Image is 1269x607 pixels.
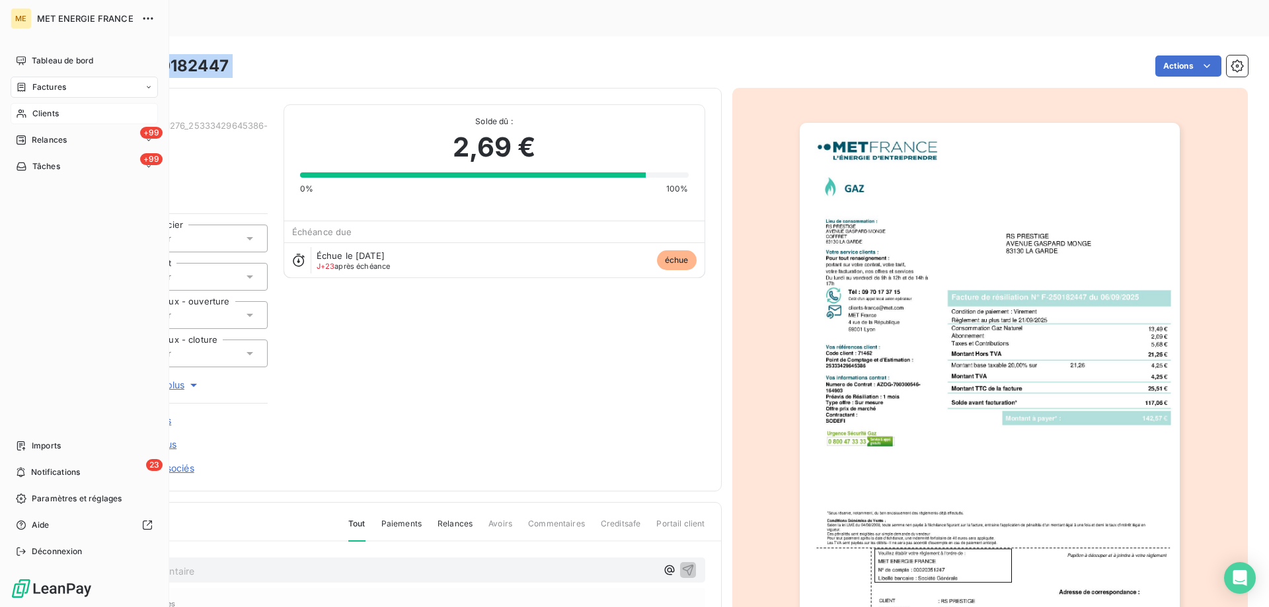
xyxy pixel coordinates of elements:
[348,518,365,542] span: Tout
[438,518,473,540] span: Relances
[11,578,93,599] img: Logo LeanPay
[104,120,268,131] span: METFRA000001276_25333429645386-CA1
[453,127,536,167] span: 2,69 €
[32,55,93,67] span: Tableau de bord
[32,134,67,146] span: Relances
[31,466,80,478] span: Notifications
[32,493,122,505] span: Paramètres et réglages
[146,459,163,471] span: 23
[80,378,268,392] button: Voir plus
[300,116,689,127] span: Solde dû :
[124,54,229,78] h3: F-250182447
[300,183,313,195] span: 0%
[32,108,59,120] span: Clients
[317,250,385,261] span: Échue le [DATE]
[32,81,66,93] span: Factures
[488,518,512,540] span: Avoirs
[147,378,200,392] span: Voir plus
[140,127,163,139] span: +99
[140,153,163,165] span: +99
[528,518,585,540] span: Commentaires
[32,519,50,531] span: Aide
[656,518,705,540] span: Portail client
[317,262,391,270] span: après échéance
[381,518,422,540] span: Paiements
[601,518,641,540] span: Creditsafe
[657,250,697,270] span: échue
[292,227,352,237] span: Échéance due
[1155,55,1221,77] button: Actions
[11,515,158,536] a: Aide
[32,161,60,172] span: Tâches
[1224,562,1256,594] div: Open Intercom Messenger
[666,183,689,195] span: 100%
[317,262,335,271] span: J+23
[32,546,83,557] span: Déconnexion
[32,440,61,452] span: Imports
